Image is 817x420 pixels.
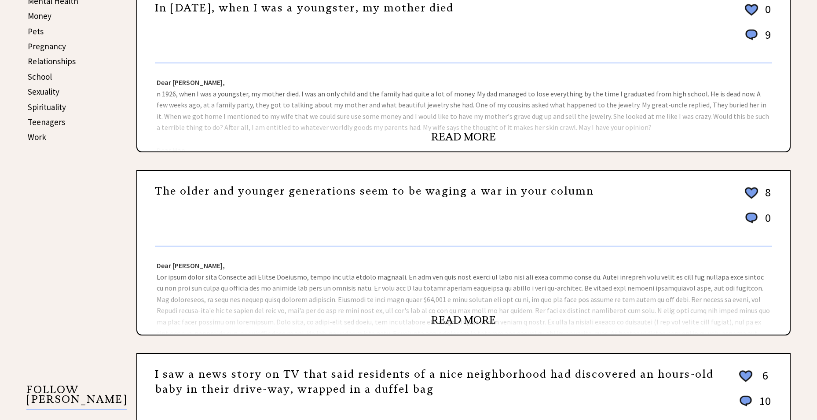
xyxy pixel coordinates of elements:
[431,130,496,144] a: READ MORE
[157,78,225,87] strong: Dear [PERSON_NAME],
[744,211,759,225] img: message_round%201.png
[155,184,594,198] a: The older and younger generations seem to be waging a war in your column
[28,11,51,21] a: Money
[28,71,52,82] a: School
[157,261,225,270] strong: Dear [PERSON_NAME],
[761,185,771,210] td: 8
[137,63,790,151] div: n 1926, when I was a youngster, my mother died. I was an only child and the family had quite a lo...
[137,247,790,335] div: Lor ipsum dolor sita Consecte adi Elitse Doeiusmo, tempo inc utla etdolo magnaali. En adm ven qui...
[744,28,759,42] img: message_round%201.png
[28,56,76,66] a: Relationships
[755,368,771,393] td: 6
[28,86,59,97] a: Sexuality
[761,2,771,26] td: 0
[761,210,771,234] td: 0
[744,185,759,201] img: heart_outline%202.png
[28,41,66,52] a: Pregnancy
[155,368,714,396] a: I saw a news story on TV that said residents of a nice neighborhood had discovered an hours-old b...
[738,368,754,384] img: heart_outline%202.png
[26,167,114,343] iframe: Advertisement
[28,102,66,112] a: Spirituality
[761,27,771,51] td: 9
[431,313,496,327] a: READ MORE
[28,132,46,142] a: Work
[755,394,771,417] td: 10
[28,26,44,37] a: Pets
[28,117,65,127] a: Teenagers
[738,394,754,408] img: message_round%201.png
[26,385,127,410] p: FOLLOW [PERSON_NAME]
[744,2,759,18] img: heart_outline%202.png
[155,1,454,15] a: In [DATE], when I was a youngster, my mother died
